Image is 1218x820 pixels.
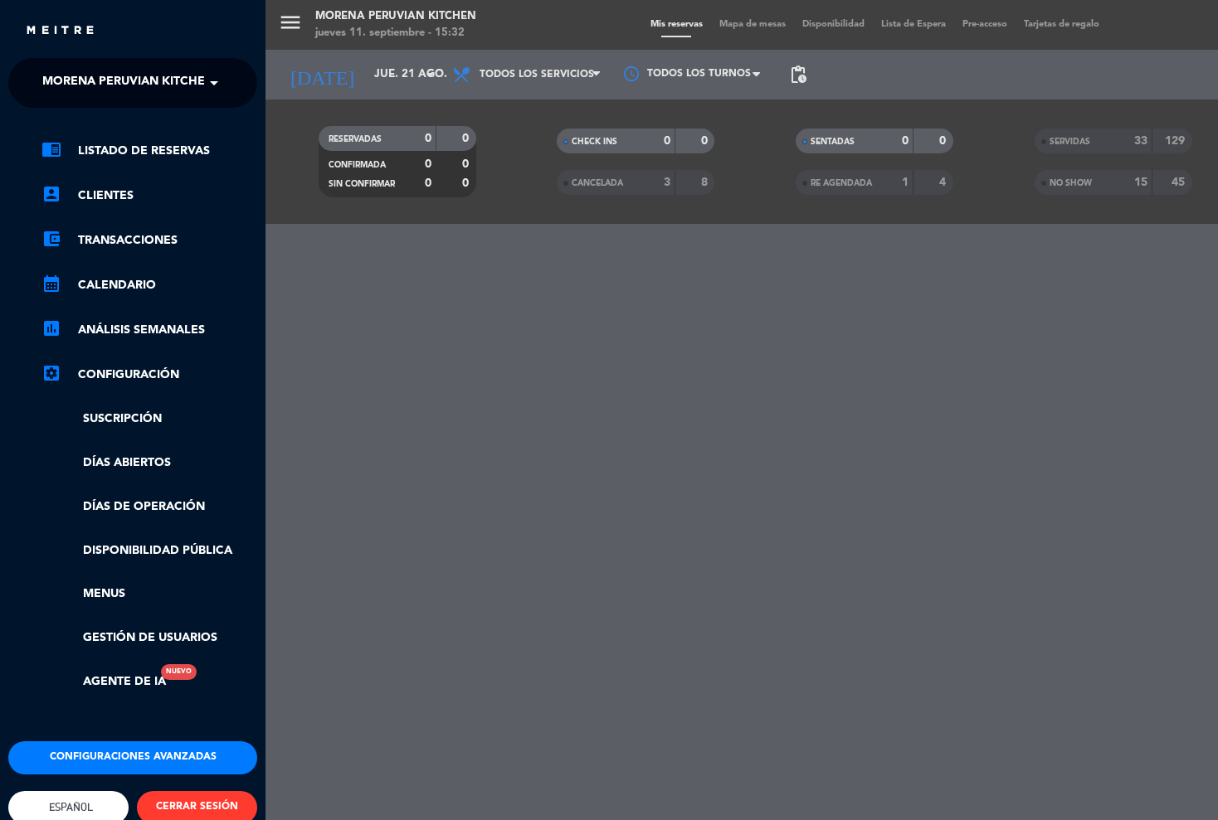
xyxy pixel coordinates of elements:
span: Morena Peruvian Kitchen [42,66,214,100]
a: Configuración [41,365,257,385]
i: chrome_reader_mode [41,139,61,159]
a: assessmentANÁLISIS SEMANALES [41,320,257,340]
a: chrome_reader_modeListado de Reservas [41,141,257,161]
a: Menus [41,585,257,604]
a: account_balance_walletTransacciones [41,230,257,250]
button: Configuraciones avanzadas [8,741,257,774]
i: account_balance_wallet [41,229,61,249]
a: Agente de IANuevo [41,672,166,691]
span: Español [45,801,93,813]
a: Días de Operación [41,497,257,517]
a: Días abiertos [41,454,257,473]
i: settings_applications [41,363,61,383]
img: MEITRE [25,25,95,37]
a: account_boxClientes [41,186,257,206]
a: Suscripción [41,410,257,429]
div: Nuevo [161,664,197,680]
a: Gestión de usuarios [41,628,257,648]
i: assessment [41,318,61,338]
i: calendar_month [41,274,61,294]
a: calendar_monthCalendario [41,275,257,295]
i: account_box [41,184,61,204]
a: Disponibilidad pública [41,541,257,560]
